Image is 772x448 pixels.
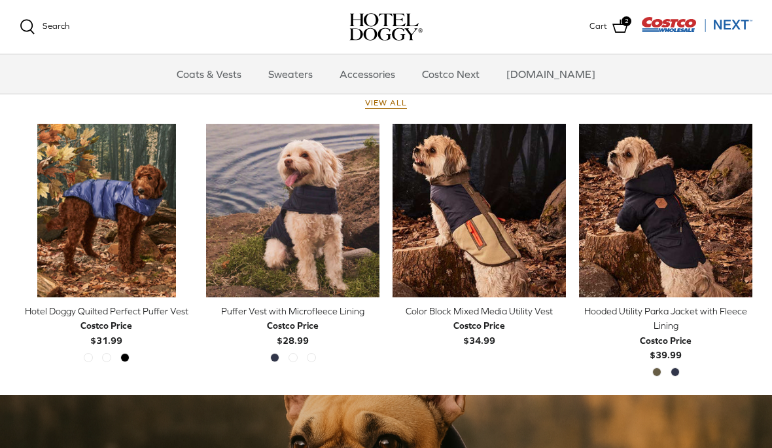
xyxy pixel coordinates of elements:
[206,304,379,318] div: Puffer Vest with Microfleece Lining
[393,304,566,318] div: Color Block Mixed Media Utility Vest
[589,20,607,33] span: Cart
[267,318,319,333] div: Costco Price
[622,16,631,26] span: 2
[641,16,752,33] img: Costco Next
[267,318,319,345] b: $28.99
[349,13,423,41] a: hoteldoggy.com hoteldoggycom
[393,304,566,348] a: Color Block Mixed Media Utility Vest Costco Price$34.99
[20,124,193,297] a: Hotel Doggy Quilted Perfect Puffer Vest
[495,54,607,94] a: [DOMAIN_NAME]
[579,304,752,333] div: Hooded Utility Parka Jacket with Fleece Lining
[206,304,379,348] a: Puffer Vest with Microfleece Lining Costco Price$28.99
[410,54,491,94] a: Costco Next
[206,124,379,297] a: Puffer Vest with Microfleece Lining
[453,318,505,333] div: Costco Price
[589,18,628,35] a: Cart 2
[43,21,69,31] span: Search
[579,304,752,363] a: Hooded Utility Parka Jacket with Fleece Lining Costco Price$39.99
[640,333,692,360] b: $39.99
[165,54,253,94] a: Coats & Vests
[641,25,752,35] a: Visit Costco Next
[328,54,407,94] a: Accessories
[453,318,505,345] b: $34.99
[20,19,69,35] a: Search
[80,318,132,345] b: $31.99
[20,304,193,348] a: Hotel Doggy Quilted Perfect Puffer Vest Costco Price$31.99
[20,304,193,318] div: Hotel Doggy Quilted Perfect Puffer Vest
[256,54,325,94] a: Sweaters
[80,318,132,333] div: Costco Price
[365,98,407,109] a: View all
[393,124,566,297] img: tan dog wearing a blue & brown vest
[349,13,423,41] img: hoteldoggycom
[640,333,692,348] div: Costco Price
[393,124,566,297] a: Color Block Mixed Media Utility Vest
[579,124,752,297] a: Hooded Utility Parka Jacket with Fleece Lining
